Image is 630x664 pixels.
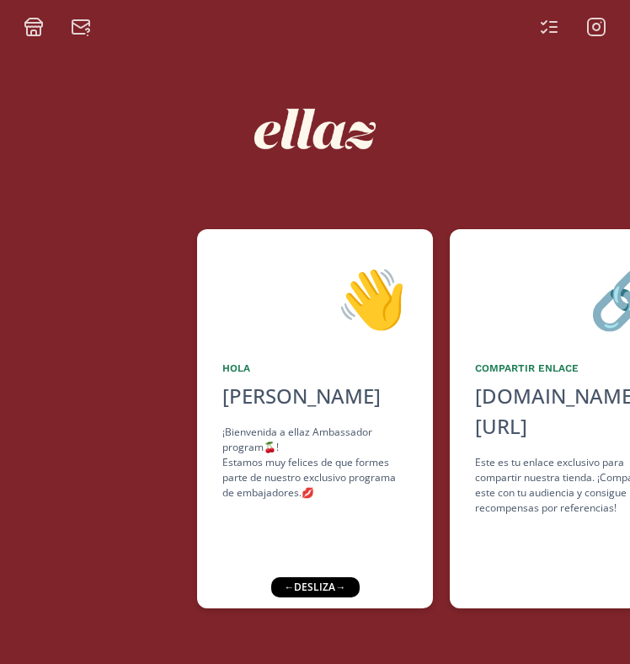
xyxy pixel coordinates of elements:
div: ← desliza → [270,577,359,597]
div: Hola [222,361,408,376]
div: 👋 [222,254,408,340]
img: nKmKAABZpYV7 [239,53,391,205]
div: ¡Bienvenida a ellaz Ambassador program🍒! Estamos muy felices de que formes parte de nuestro exclu... [222,425,408,501]
div: [PERSON_NAME] [222,381,408,411]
